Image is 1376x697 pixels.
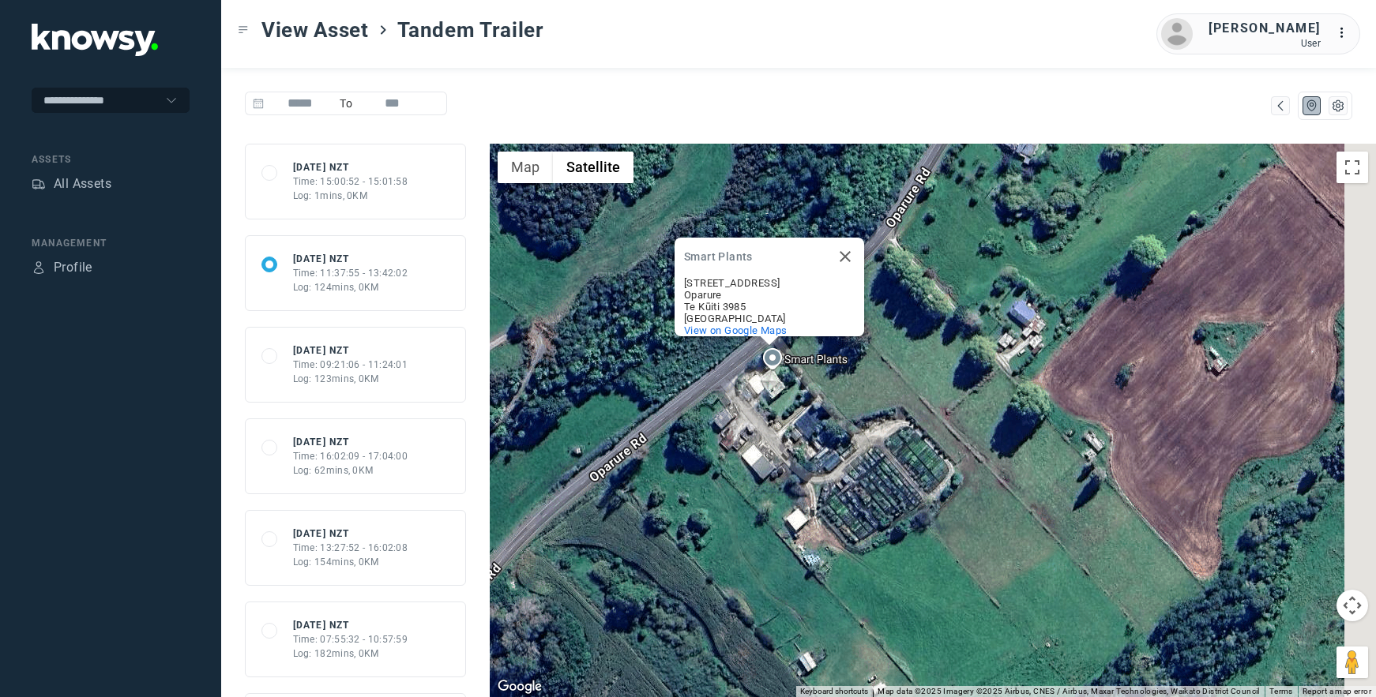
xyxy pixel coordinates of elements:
[684,313,826,324] div: [GEOGRAPHIC_DATA]
[32,236,190,250] div: Management
[293,618,408,632] div: [DATE] NZT
[293,252,408,266] div: [DATE] NZT
[293,343,408,358] div: [DATE] NZT
[261,16,369,44] span: View Asset
[32,152,190,167] div: Assets
[1305,99,1319,113] div: Map
[1209,19,1321,38] div: [PERSON_NAME]
[293,541,408,555] div: Time: 13:27:52 - 16:02:08
[498,152,553,183] button: Show street map
[553,152,633,183] button: Show satellite imagery
[1269,687,1293,695] a: Terms (opens in new tab)
[293,526,408,541] div: [DATE] NZT
[800,686,868,697] button: Keyboard shortcuts
[293,358,408,372] div: Time: 09:21:06 - 11:24:01
[1209,38,1321,49] div: User
[1303,687,1371,695] a: Report a map error
[293,160,408,174] div: [DATE] NZT
[32,260,46,275] div: Profile
[336,92,356,115] span: To
[32,258,92,277] a: ProfileProfile
[684,277,826,289] div: [STREET_ADDRESS]
[494,676,546,697] a: Open this area in Google Maps (opens a new window)
[293,632,408,646] div: Time: 07:55:32 - 10:57:59
[293,555,408,569] div: Log: 154mins, 0KM
[1337,646,1368,678] button: Drag Pegman onto the map to open Street View
[293,449,408,463] div: Time: 16:02:09 - 17:04:00
[1331,99,1345,113] div: List
[32,177,46,191] div: Assets
[293,372,408,386] div: Log: 123mins, 0KM
[54,174,111,193] div: All Assets
[293,189,408,203] div: Log: 1mins, 0KM
[293,266,408,280] div: Time: 11:37:55 - 13:42:02
[494,676,546,697] img: Google
[32,24,158,56] img: Application Logo
[1337,24,1355,43] div: :
[878,687,1259,695] span: Map data ©2025 Imagery ©2025 Airbus, CNES / Airbus, Maxar Technologies, Waikato District Council
[684,301,826,313] div: Te Kūiti 3985
[684,251,826,263] div: Smart Plants
[684,289,826,301] div: Oparure
[1273,99,1288,113] div: Map
[826,238,864,275] button: Close
[1337,24,1355,45] div: :
[684,324,788,336] a: View on Google Maps
[293,646,408,661] div: Log: 182mins, 0KM
[675,238,864,336] div: Smart Plants
[32,174,111,193] a: AssetsAll Assets
[1337,152,1368,183] button: Toggle fullscreen view
[377,24,389,36] div: >
[1337,590,1368,621] button: Map camera controls
[1337,27,1353,39] tspan: ...
[293,463,408,478] div: Log: 62mins, 0KM
[293,280,408,294] div: Log: 124mins, 0KM
[397,16,544,44] span: Tandem Trailer
[238,24,249,36] div: Toggle Menu
[293,174,408,189] div: Time: 15:00:52 - 15:01:58
[293,435,408,449] div: [DATE] NZT
[54,258,92,277] div: Profile
[1161,18,1193,50] img: avatar.png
